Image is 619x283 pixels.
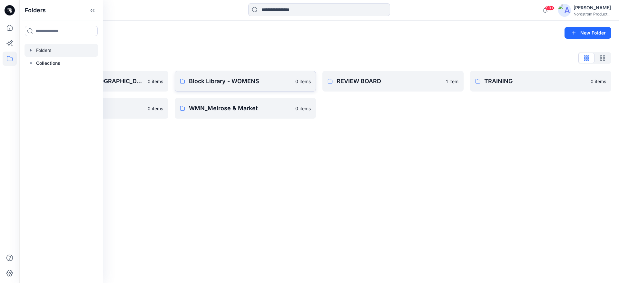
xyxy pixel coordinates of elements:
a: Block Library - WOMENS0 items [175,71,316,92]
img: avatar [558,4,571,17]
p: WMN_Melrose & Market [189,104,291,113]
p: TRAINING [484,77,587,86]
button: New Folder [565,27,611,39]
div: Nordstrom Product... [574,12,611,16]
p: 1 item [446,78,458,85]
p: 0 items [295,78,311,85]
p: Collections [36,59,60,67]
p: REVIEW BOARD [337,77,442,86]
p: 0 items [591,78,606,85]
div: [PERSON_NAME] [574,4,611,12]
a: TRAINING0 items [470,71,611,92]
p: 0 items [148,105,163,112]
p: Block Library - WOMENS [189,77,291,86]
p: 0 items [148,78,163,85]
p: 0 items [295,105,311,112]
a: WMN_Melrose & Market0 items [175,98,316,119]
a: REVIEW BOARD1 item [322,71,464,92]
span: 99+ [545,5,555,11]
